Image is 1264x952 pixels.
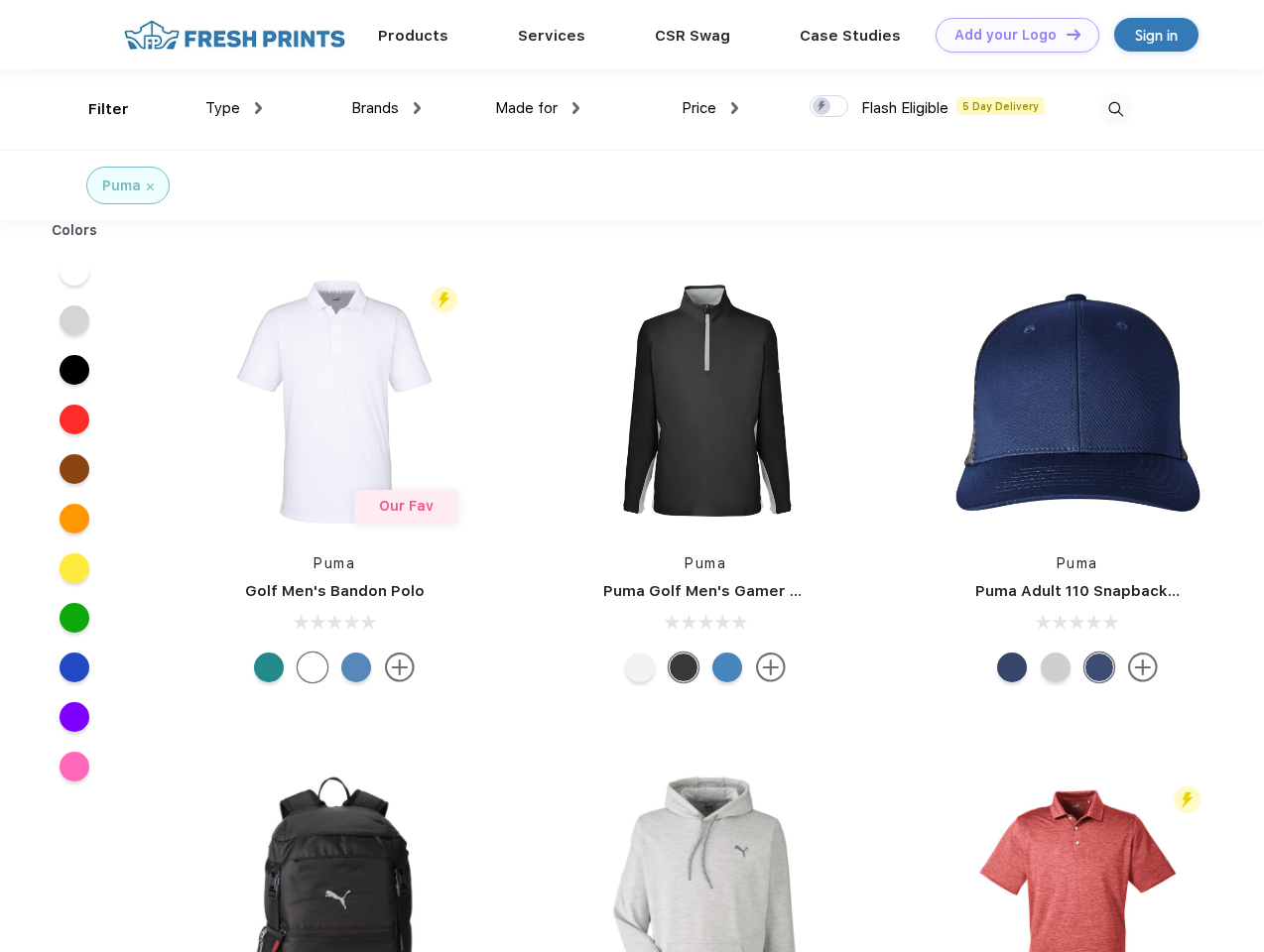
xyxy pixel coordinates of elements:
div: Bright White [298,653,327,682]
img: more.svg [1128,653,1158,682]
span: Brands [351,99,399,117]
a: Puma [1057,555,1098,571]
span: Price [682,99,716,117]
div: Puma Black [669,653,698,682]
img: dropdown.png [255,102,262,114]
img: filter_cancel.svg [147,183,154,190]
a: CSR Swag [655,27,730,45]
div: Lake Blue [341,653,371,682]
img: fo%20logo%202.webp [118,18,351,53]
div: Puma [102,176,141,196]
span: 5 Day Delivery [956,97,1045,115]
div: Colors [37,220,113,241]
img: flash_active_toggle.svg [431,287,457,313]
div: Quarry Brt Whit [1041,653,1071,682]
span: Type [205,99,240,117]
div: Peacoat with Qut Shd [997,653,1027,682]
img: dropdown.png [731,102,738,114]
a: Puma Golf Men's Gamer Golf Quarter-Zip [603,582,917,600]
a: Puma [314,555,355,571]
div: Bright White [625,653,655,682]
span: Flash Eligible [861,99,948,117]
a: Puma [685,555,726,571]
a: Products [378,27,448,45]
img: more.svg [756,653,786,682]
div: Green Lagoon [254,653,284,682]
img: dropdown.png [414,102,421,114]
img: dropdown.png [572,102,579,114]
div: Bright Cobalt [712,653,742,682]
a: Golf Men's Bandon Polo [245,582,425,600]
div: Peacoat Qut Shd [1084,653,1114,682]
a: Services [518,27,585,45]
img: func=resize&h=266 [202,270,466,534]
span: Made for [495,99,558,117]
img: flash_active_toggle.svg [1174,786,1201,813]
a: Sign in [1114,18,1199,52]
img: func=resize&h=266 [573,270,837,534]
div: Add your Logo [954,27,1057,44]
img: func=resize&h=266 [946,270,1209,534]
img: more.svg [385,653,415,682]
div: Filter [88,98,129,121]
img: DT [1067,29,1080,40]
span: Our Fav [379,498,434,514]
img: desktop_search.svg [1099,93,1132,126]
div: Sign in [1135,24,1178,47]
